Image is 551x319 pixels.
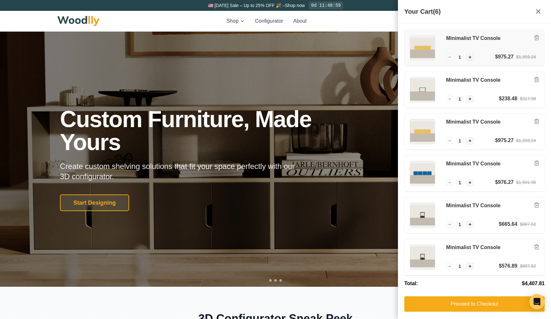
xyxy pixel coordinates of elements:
[404,296,545,312] button: Proceed to Checkout
[456,96,464,102] span: 1
[532,242,541,251] button: Remove item
[410,119,435,144] img: Minimalist TV Console
[467,221,474,228] button: Increase quantity
[446,202,536,209] h3: Minimalist TV Console
[467,137,474,144] button: Increase quantity
[499,262,518,270] div: $576.89
[410,245,435,270] img: Minimalist TV Console
[446,77,536,84] h3: Minimalist TV Console
[446,119,536,125] h3: Minimalist TV Console
[495,137,514,144] div: $975.27
[456,179,464,186] span: 1
[532,159,541,168] button: Remove item
[499,220,518,228] div: $665.64
[60,194,129,211] button: Start Designing
[522,280,545,287] span: $4,407.81
[532,75,541,84] button: Remove item
[467,54,474,61] button: Increase quantity
[456,54,464,60] span: 1
[410,77,435,102] img: Minimalist TV Console
[467,179,474,186] button: Increase quantity
[516,179,536,186] div: $1,501.95
[57,16,99,26] img: Woodlly
[495,178,514,186] div: $976.27
[410,161,435,186] img: Minimalist TV Console
[520,263,536,270] div: $887.52
[516,137,536,144] div: $1,393.24
[499,95,518,103] div: $238.48
[520,221,536,228] div: $887.52
[226,17,245,25] button: Shop
[285,3,305,8] a: Shop now
[255,17,283,25] button: Configurator
[529,294,545,309] div: Open Intercom Messenger
[456,263,464,270] span: 1
[60,108,346,154] h1: Custom Furniture, Made Yours
[446,35,536,42] h3: Minimalist TV Console
[532,201,541,209] button: Remove item
[520,95,536,102] div: $317.98
[309,2,343,9] div: 0d 11:48:59
[446,244,536,251] h3: Minimalist TV Console
[532,33,541,42] button: Remove item
[404,7,441,16] h2: Your Cart (6)
[410,203,435,228] img: Minimalist TV Console
[410,35,435,60] img: Minimalist TV Console
[467,95,474,103] button: Increase quantity
[293,17,307,25] button: About
[516,54,536,60] div: $1,393.24
[456,138,464,144] span: 1
[456,221,464,228] span: 1
[446,161,536,167] h3: Minimalist TV Console
[467,263,474,270] button: Increase quantity
[404,280,418,287] span: Total:
[60,161,305,182] p: Create custom shelving solutions that fit your space perfectly with our 3D configurator.
[495,53,514,61] div: $975.27
[532,117,541,126] button: Remove item
[208,3,285,8] span: 🇺🇸 [DATE] Sale – Up to 25% OFF 🎉 –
